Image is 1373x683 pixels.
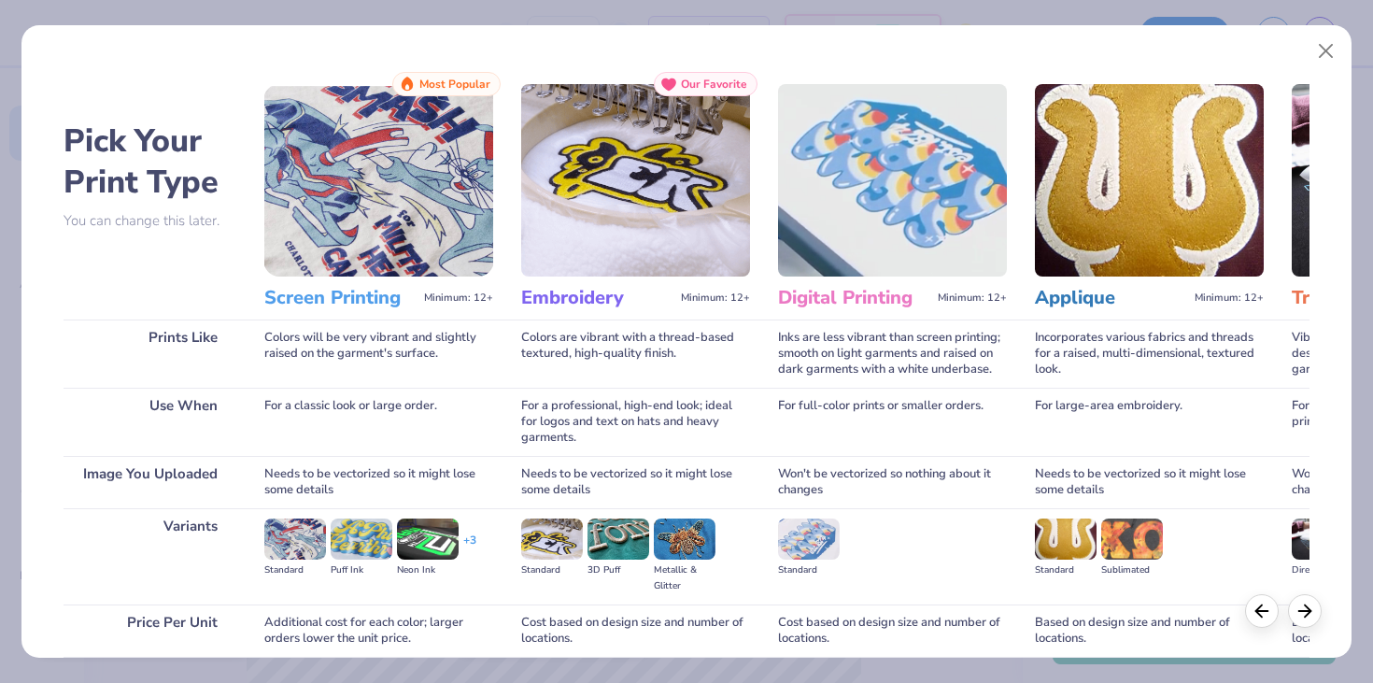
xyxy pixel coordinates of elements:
div: For a classic look or large order. [264,388,493,456]
span: Minimum: 12+ [938,292,1007,305]
div: Standard [778,562,840,578]
h3: Screen Printing [264,286,417,310]
span: Our Favorite [681,78,747,91]
div: Puff Ink [331,562,392,578]
img: Sublimated [1101,519,1163,560]
img: Screen Printing [264,84,493,277]
div: Prints Like [64,320,236,388]
div: Use When [64,388,236,456]
img: Applique [1035,84,1264,277]
div: Needs to be vectorized so it might lose some details [1035,456,1264,508]
div: For large-area embroidery. [1035,388,1264,456]
div: Additional cost for each color; larger orders lower the unit price. [264,605,493,657]
img: 3D Puff [587,519,649,560]
div: 3D Puff [587,562,649,578]
div: Price Per Unit [64,605,236,657]
h3: Applique [1035,286,1187,310]
div: Metallic & Glitter [654,562,715,594]
img: Digital Printing [778,84,1007,277]
img: Standard [521,519,583,560]
div: Standard [264,562,326,578]
div: Direct-to-film [1292,562,1353,578]
span: Minimum: 12+ [1195,292,1264,305]
div: Sublimated [1101,562,1163,578]
div: Image You Uploaded [64,456,236,508]
div: For a professional, high-end look; ideal for logos and text on hats and heavy garments. [521,388,750,456]
img: Standard [778,519,840,560]
img: Puff Ink [331,519,392,560]
div: Cost based on design size and number of locations. [521,605,750,657]
span: Most Popular [419,78,490,91]
div: Variants [64,508,236,605]
h3: Embroidery [521,286,673,310]
span: Minimum: 12+ [681,292,750,305]
div: Incorporates various fabrics and threads for a raised, multi-dimensional, textured look. [1035,320,1264,388]
div: Based on design size and number of locations. [1035,605,1264,657]
h2: Pick Your Print Type [64,121,236,203]
span: Minimum: 12+ [424,292,493,305]
div: + 3 [463,533,476,564]
div: Colors will be very vibrant and slightly raised on the garment's surface. [264,320,493,388]
div: For full-color prints or smaller orders. [778,388,1007,456]
button: Close [1309,34,1344,69]
div: Won't be vectorized so nothing about it changes [778,456,1007,508]
div: Needs to be vectorized so it might lose some details [521,456,750,508]
img: Neon Ink [397,519,459,560]
div: Standard [1035,562,1097,578]
div: Standard [521,562,583,578]
img: Direct-to-film [1292,519,1353,560]
div: Cost based on design size and number of locations. [778,605,1007,657]
img: Standard [1035,519,1097,560]
div: Inks are less vibrant than screen printing; smooth on light garments and raised on dark garments ... [778,320,1007,388]
p: You can change this later. [64,213,236,229]
div: Neon Ink [397,562,459,578]
h3: Digital Printing [778,286,930,310]
img: Standard [264,519,326,560]
div: Needs to be vectorized so it might lose some details [264,456,493,508]
div: Colors are vibrant with a thread-based textured, high-quality finish. [521,320,750,388]
img: Embroidery [521,84,750,277]
img: Metallic & Glitter [654,519,715,560]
